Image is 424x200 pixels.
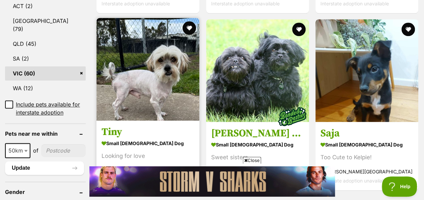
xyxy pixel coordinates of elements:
[5,189,86,195] header: Gender
[382,176,417,197] iframe: Help Scout Beacon - Open
[320,167,413,176] strong: [PERSON_NAME][GEOGRAPHIC_DATA]
[5,100,86,116] a: Include pets available for interstate adoption
[315,122,418,190] a: Saja small [DEMOGRAPHIC_DATA] Dog Too Cute to Kelpie! [PERSON_NAME][GEOGRAPHIC_DATA] Interstate a...
[211,140,304,149] strong: small [DEMOGRAPHIC_DATA] Dog
[102,0,170,6] span: Interstate adoption unavailable
[206,122,309,190] a: [PERSON_NAME] and [PERSON_NAME] small [DEMOGRAPHIC_DATA] Dog Sweet sisters [PERSON_NAME], [GEOGRA...
[211,127,304,140] h3: [PERSON_NAME] and [PERSON_NAME]
[320,178,389,184] span: Interstate adoption unavailable
[5,37,86,51] a: QLD (45)
[320,0,389,6] span: Interstate adoption unavailable
[5,143,30,158] span: 50km
[401,23,415,36] button: favourite
[5,131,86,137] header: Pets near me within
[89,166,335,197] iframe: Advertisement
[102,126,194,138] h3: Tiny
[102,152,194,161] div: Looking for love
[211,153,304,162] div: Sweet sisters
[206,19,309,122] img: Dixie and Peppa Tamblyn - Maltese x Shih Tzu Dog
[102,138,194,148] strong: small [DEMOGRAPHIC_DATA] Dog
[292,23,306,36] button: favourite
[315,19,418,122] img: Saja - Mixed breed Dog
[320,127,413,140] h3: Saja
[183,21,196,35] button: favourite
[5,52,86,66] a: SA (2)
[5,81,86,95] a: WA (12)
[243,157,261,164] span: Close
[96,121,199,189] a: Tiny small [DEMOGRAPHIC_DATA] Dog Looking for love Epping, [GEOGRAPHIC_DATA] Interstate adoption ...
[33,146,38,155] span: of
[96,18,199,121] img: Tiny - Maltese x Shih Tzu Dog
[275,100,309,133] img: bonded besties
[5,14,86,36] a: [GEOGRAPHIC_DATA] (79)
[41,144,86,157] input: postcode
[320,153,413,162] div: Too Cute to Kelpie!
[6,146,30,155] span: 50km
[211,0,280,6] span: Interstate adoption unavailable
[5,66,86,80] a: VIC (60)
[5,161,84,175] button: Update
[16,100,86,116] span: Include pets available for interstate adoption
[320,140,413,149] strong: small [DEMOGRAPHIC_DATA] Dog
